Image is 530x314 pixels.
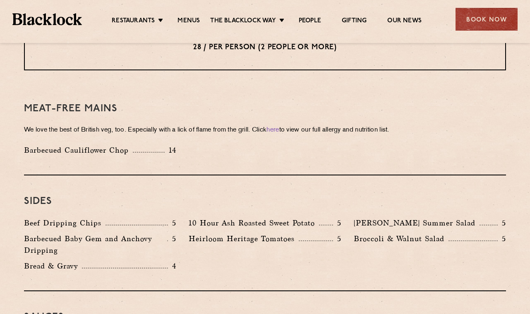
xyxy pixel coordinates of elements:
p: Heirloom Heritage Tomatoes [189,233,299,244]
p: Barbecued Baby Gem and Anchovy Dripping [24,233,167,256]
p: 10 Hour Ash Roasted Sweet Potato [189,217,319,229]
p: 5 [498,218,506,228]
a: here [266,127,279,133]
a: Our News [387,17,422,26]
a: People [299,17,321,26]
a: Gifting [342,17,367,26]
p: 5 [168,218,176,228]
a: Restaurants [112,17,155,26]
a: The Blacklock Way [210,17,276,26]
p: 5 [498,233,506,244]
p: 5 [168,233,176,244]
h3: Meat-Free mains [24,103,506,114]
a: Menus [177,17,200,26]
p: Bread & Gravy [24,260,82,272]
h3: Sides [24,196,506,207]
div: Book Now [456,8,518,31]
p: 5 [333,218,341,228]
p: Beef Dripping Chips [24,217,106,229]
p: 14 [165,145,177,156]
p: 5 [333,233,341,244]
p: 4 [168,261,176,271]
p: We love the best of British veg, too. Especially with a lick of flame from the grill. Click to vi... [24,125,506,136]
p: [PERSON_NAME] Summer Salad [354,217,480,229]
p: 28 / per person (2 people or more) [41,42,489,53]
p: Broccoli & Walnut Salad [354,233,448,244]
p: Barbecued Cauliflower Chop [24,144,133,156]
img: BL_Textured_Logo-footer-cropped.svg [12,13,82,25]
